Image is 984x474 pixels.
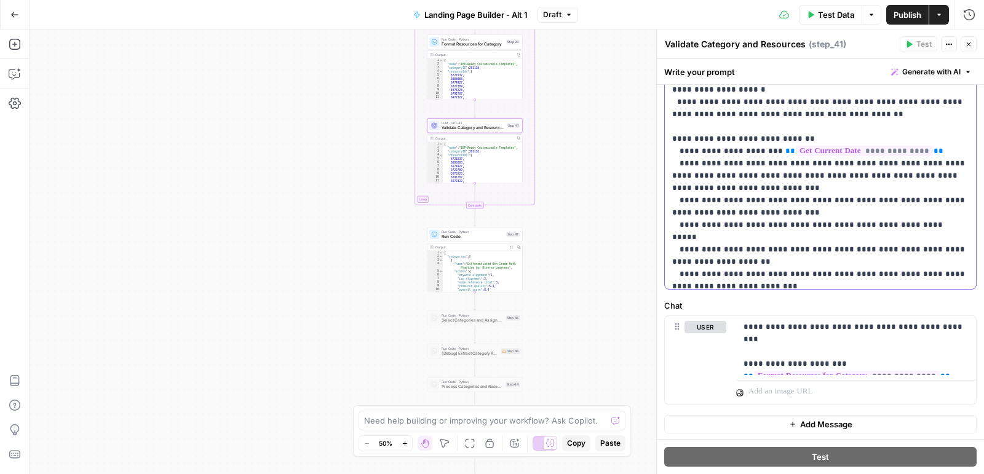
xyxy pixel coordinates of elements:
[894,9,921,21] span: Publish
[664,415,977,433] button: Add Message
[427,175,443,179] div: 10
[427,258,443,262] div: 3
[427,146,443,149] div: 2
[379,438,392,448] span: 50%
[427,92,443,95] div: 10
[442,41,504,47] span: Format Resources for Category
[466,202,484,208] div: Complete
[799,5,862,25] button: Test Data
[427,77,443,81] div: 6
[474,325,476,343] g: Edge from step_45 to step_46
[439,269,443,273] span: Toggle code folding, rows 5 through 11
[427,269,443,273] div: 5
[427,291,443,295] div: 11
[886,64,977,80] button: Generate with AI
[501,348,520,354] div: Step 46
[684,321,726,333] button: user
[657,59,984,84] div: Write your prompt
[427,164,443,168] div: 7
[538,7,578,23] button: Draft
[543,9,561,20] span: Draft
[427,69,443,73] div: 4
[427,118,523,183] div: LLM · GPT-4.1Validate Category and ResourcesStep 41Output{ "name":"IEP-Ready Customizable Templat...
[427,73,443,77] div: 5
[818,9,854,21] span: Test Data
[424,9,528,21] span: Landing Page Builder - Alt 1
[442,317,504,323] span: Select Categories and Assign Resources
[427,251,443,255] div: 1
[442,120,504,125] span: LLM · GPT-4.1
[427,157,443,160] div: 5
[427,160,443,164] div: 6
[886,5,929,25] button: Publish
[442,125,504,131] span: Validate Category and Resources
[442,229,504,234] span: Run Code · Python
[506,382,520,387] div: Step 44
[812,451,829,463] span: Test
[435,136,513,141] div: Output
[595,435,625,451] button: Paste
[809,38,846,50] span: ( step_41 )
[507,123,520,128] div: Step 41
[506,315,520,321] div: Step 45
[427,81,443,84] div: 7
[427,202,523,208] div: Complete
[442,379,503,384] span: Run Code · Python
[435,245,506,250] div: Output
[427,183,443,186] div: 12
[664,299,977,312] label: Chat
[474,392,476,409] g: Edge from step_44 to step_43
[427,84,443,88] div: 8
[442,350,499,357] span: [Debug] Extract Category Resource IDs
[427,168,443,172] div: 8
[435,52,513,57] div: Output
[506,232,520,237] div: Step 47
[427,62,443,66] div: 2
[562,435,590,451] button: Copy
[427,95,443,99] div: 11
[427,58,443,62] div: 1
[474,292,476,310] g: Edge from step_47 to step_45
[427,179,443,183] div: 11
[427,99,443,103] div: 12
[567,438,585,449] span: Copy
[442,346,499,351] span: Run Code · Python
[902,66,961,77] span: Generate with AI
[427,88,443,92] div: 9
[427,280,443,284] div: 8
[664,447,977,467] button: Test
[427,172,443,175] div: 9
[439,251,443,255] span: Toggle code folding, rows 1 through 399
[439,69,443,73] span: Toggle code folding, rows 4 through 28
[406,5,535,25] button: Landing Page Builder - Alt 1
[506,39,520,45] div: Step 28
[665,316,726,405] div: user
[427,262,443,269] div: 4
[474,100,476,117] g: Edge from step_28 to step_41
[474,208,476,226] g: Edge from step_10-iteration-end to step_47
[427,273,443,277] div: 6
[916,39,932,50] span: Test
[800,418,852,430] span: Add Message
[427,142,443,146] div: 1
[427,153,443,157] div: 4
[427,277,443,280] div: 7
[900,36,937,52] button: Test
[427,66,443,69] div: 3
[442,234,504,240] span: Run Code
[427,284,443,288] div: 9
[427,288,443,291] div: 10
[439,153,443,157] span: Toggle code folding, rows 4 through 28
[427,227,523,292] div: Run Code · PythonRun CodeStep 47Output{ "categories":[ { "name":"Differentiated 6th Grade Math Pr...
[427,149,443,153] div: 3
[442,384,503,390] span: Process Categories and Resources
[439,58,443,62] span: Toggle code folding, rows 1 through 238
[427,34,523,100] div: Run Code · PythonFormat Resources for CategoryStep 28Output{ "name":"IEP-Ready Customizable Templ...
[442,313,504,318] span: Run Code · Python
[427,255,443,258] div: 2
[427,344,523,358] div: Run Code · Python[Debug] Extract Category Resource IDsStep 46
[427,310,523,325] div: Run Code · PythonSelect Categories and Assign ResourcesStep 45
[439,255,443,258] span: Toggle code folding, rows 2 through 331
[665,38,806,50] textarea: Validate Category and Resources
[474,358,476,376] g: Edge from step_46 to step_44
